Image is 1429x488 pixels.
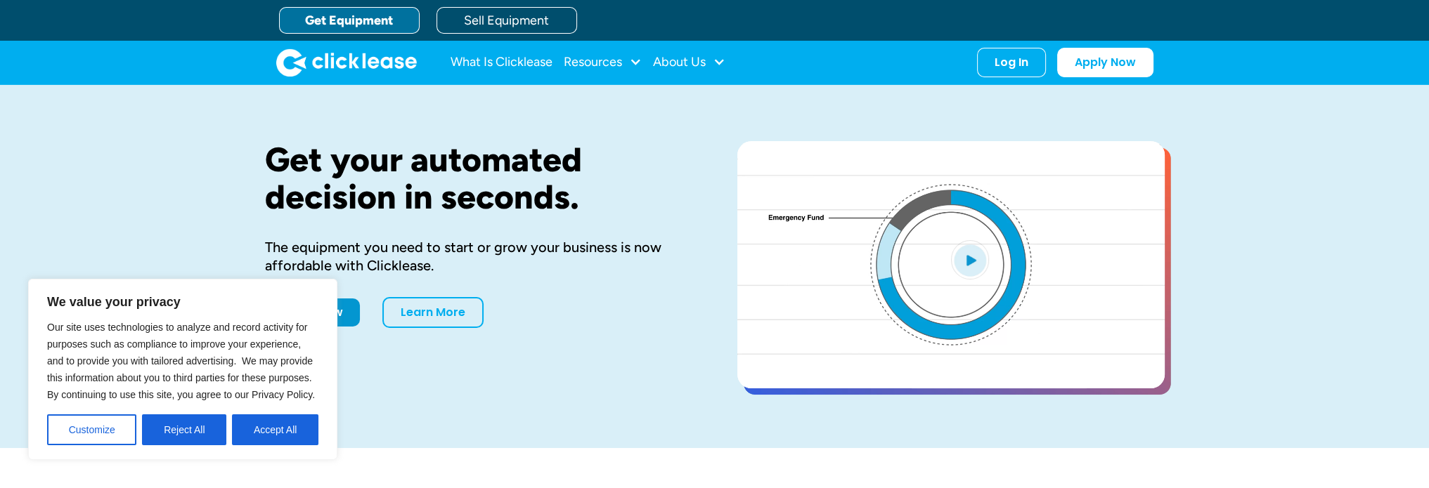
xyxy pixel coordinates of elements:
[437,7,577,34] a: Sell Equipment
[47,414,136,445] button: Customize
[28,279,337,460] div: We value your privacy
[995,55,1028,70] div: Log In
[653,48,725,77] div: About Us
[951,240,989,279] img: Blue play button logo on a light blue circular background
[232,414,318,445] button: Accept All
[276,48,417,77] a: home
[279,7,420,34] a: Get Equipment
[382,297,484,328] a: Learn More
[47,294,318,310] p: We value your privacy
[142,414,226,445] button: Reject All
[265,141,692,216] h1: Get your automated decision in seconds.
[1057,48,1153,77] a: Apply Now
[276,48,417,77] img: Clicklease logo
[451,48,552,77] a: What Is Clicklease
[564,48,642,77] div: Resources
[47,322,315,400] span: Our site uses technologies to analyze and record activity for purposes such as compliance to impr...
[265,238,692,275] div: The equipment you need to start or grow your business is now affordable with Clicklease.
[737,141,1165,388] a: open lightbox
